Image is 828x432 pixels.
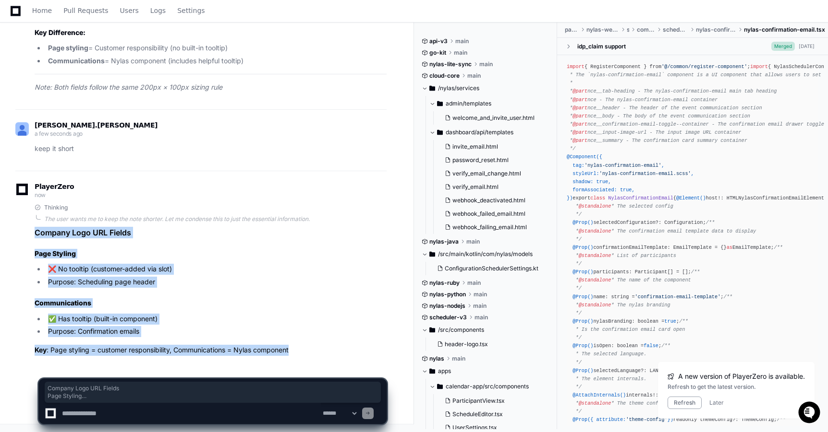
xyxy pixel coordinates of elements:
[452,114,535,122] span: welcome_and_invite_user.html
[467,279,481,287] span: main
[663,26,688,34] span: scheduler-editor
[441,194,544,207] button: webhook_deactivated.html
[678,372,805,381] span: A new version of PlayerZero is available.
[567,318,688,340] span: /** * Is the confirmation email card open */
[429,355,444,362] span: nylas
[438,84,479,92] span: /nylas/services
[572,113,587,118] span: @part
[35,299,91,307] strong: Communications
[177,8,205,13] span: Settings
[627,26,630,34] span: src
[479,60,493,68] span: main
[744,26,825,34] span: nylas-confirmation-email.tsx
[446,128,513,136] span: dashboard/api/templates
[441,207,544,221] button: webhook_failed_email.html
[429,37,448,45] span: api-v3
[635,293,721,299] span: 'confirmation-email-template'
[572,105,587,110] span: @part
[429,60,472,68] span: nylas-lite-sync
[572,318,593,324] span: @Prop()
[668,383,805,391] div: Refresh to get the latest version.
[452,170,521,177] span: verify_email_change.html
[572,138,587,143] span: @part
[668,397,702,409] button: Refresh
[10,71,27,89] img: 1736555170064-99ba0984-63c1-480f-8ee9-699278ef63ed
[429,125,550,140] button: dashboard/api/templates
[441,167,544,180] button: verify_email_change.html
[664,318,676,324] span: true
[466,238,480,245] span: main
[45,43,387,54] li: = Customer responsibility (no built-in tooltip)
[120,8,139,13] span: Users
[590,195,605,201] span: class
[445,340,488,348] span: header-logo.tsx
[567,293,732,315] span: /** * * The nylas branding */
[577,42,626,50] div: idp_claim support
[437,127,443,138] svg: Directory
[433,338,544,351] button: header-logo.tsx
[579,302,611,307] span: @standalone
[429,238,459,245] span: nylas-java
[567,220,756,242] span: /** * * The confirmation email template data to display */
[771,42,795,51] span: Merged
[45,264,387,275] li: ❌ No tooltip (customer-added via slot)
[579,277,611,283] span: @standalone
[567,244,783,266] span: /** * * List of participants */
[35,143,387,154] p: keep it short
[661,64,747,70] span: '@/common/register-component'
[10,10,29,29] img: PlayerZero
[565,26,579,34] span: packages
[709,399,724,407] button: Later
[799,43,815,50] div: [DATE]
[35,227,387,238] h1: Company Logo URL Fields
[48,44,88,52] strong: Page styling
[696,26,736,34] span: nylas-confirmation-email
[572,293,593,299] span: @Prop()
[446,100,491,107] span: admin/templates
[441,180,544,194] button: verify_email.html
[567,154,694,201] span: @Component({ tag: , styleUrl: , shadow: true, formAssociated: true, })
[48,57,105,65] strong: Communications
[150,8,166,13] span: Logs
[608,195,673,201] span: NylasConfirmationEmail
[45,326,387,337] li: Purpose: Confirmation emails
[727,244,732,250] span: as
[35,130,83,137] span: a few seconds ago
[422,322,550,338] button: /src/components
[572,129,587,135] span: @part
[644,343,658,349] span: false
[475,314,488,321] span: main
[567,343,670,365] span: /** * The selected language. */
[572,121,587,127] span: @part
[33,71,158,81] div: Start new chat
[35,191,46,198] span: now
[441,140,544,153] button: invite_email.html
[429,291,466,298] span: nylas-python
[441,111,544,125] button: welcome_and_invite_user.html
[579,253,611,258] span: @standalone
[96,101,116,108] span: Pylon
[35,346,47,354] strong: Key
[445,265,538,272] span: ConfigurationSchedulerSettings.kt
[452,355,465,362] span: main
[452,223,527,231] span: webhook_failing_email.html
[437,98,443,109] svg: Directory
[637,26,655,34] span: components
[572,269,593,275] span: @Prop()
[35,184,74,189] span: PlayerZero
[429,302,465,310] span: nylas-nodejs
[441,153,544,167] button: password_reset.html
[455,37,469,45] span: main
[586,26,619,34] span: nylas-web-elements
[429,314,467,321] span: scheduler-v3
[474,291,487,298] span: main
[452,197,525,204] span: webhook_deactivated.html
[68,100,116,108] a: Powered byPylon
[35,345,387,356] p: : Page styling = customer responsibility, Communications = Nylas component
[429,324,435,336] svg: Directory
[676,195,706,201] span: @Element()
[579,203,611,209] span: @standalone
[10,38,175,54] div: Welcome
[35,121,158,129] span: [PERSON_NAME].[PERSON_NAME]
[433,262,544,275] button: ConfigurationSchedulerSettings.kt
